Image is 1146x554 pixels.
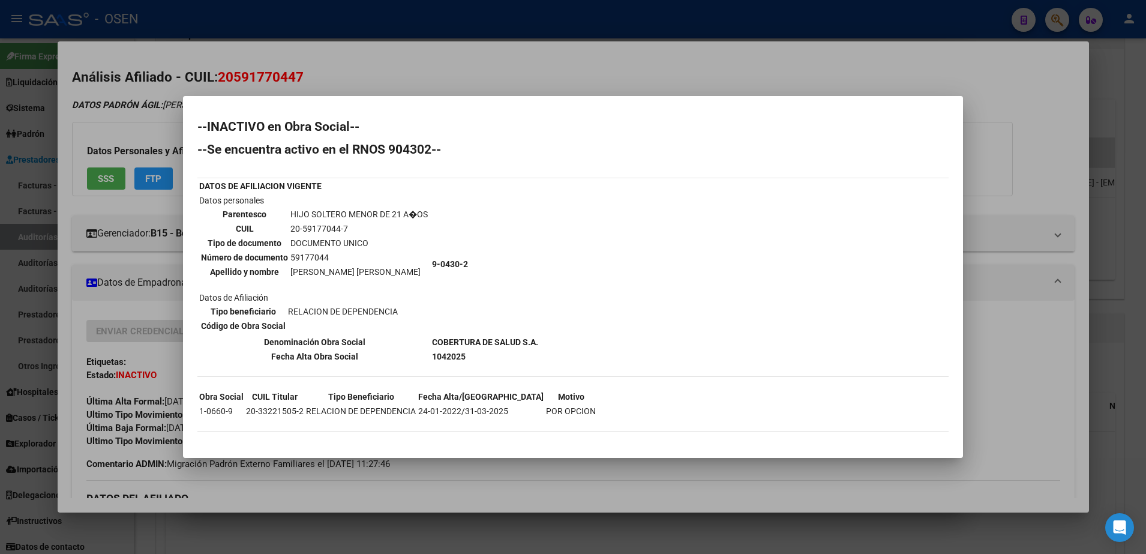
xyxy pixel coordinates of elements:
td: 20-59177044-7 [290,222,428,235]
h2: --INACTIVO en Obra Social-- [197,121,949,133]
b: COBERTURA DE SALUD S.A. [432,337,538,347]
th: Motivo [545,390,596,403]
td: Datos personales Datos de Afiliación [199,194,430,334]
th: Fecha Alta Obra Social [199,350,430,363]
td: 24-01-2022/31-03-2025 [418,405,544,418]
div: Open Intercom Messenger [1105,513,1134,542]
td: 20-33221505-2 [245,405,304,418]
td: POR OPCION [545,405,596,418]
td: [PERSON_NAME] [PERSON_NAME] [290,265,428,279]
td: DOCUMENTO UNICO [290,236,428,250]
th: Tipo Beneficiario [305,390,416,403]
th: Fecha Alta/[GEOGRAPHIC_DATA] [418,390,544,403]
b: 1042025 [432,352,466,361]
td: 59177044 [290,251,428,264]
td: HIJO SOLTERO MENOR DE 21 A�OS [290,208,428,221]
th: Tipo beneficiario [200,305,286,318]
b: 9-0430-2 [432,259,468,269]
th: Apellido y nombre [200,265,289,279]
h2: --Se encuentra activo en el RNOS 904302-- [197,143,949,155]
th: CUIL Titular [245,390,304,403]
td: 1-0660-9 [199,405,244,418]
th: Número de documento [200,251,289,264]
th: Obra Social [199,390,244,403]
th: CUIL [200,222,289,235]
b: DATOS DE AFILIACION VIGENTE [199,181,322,191]
th: Tipo de documento [200,236,289,250]
th: Denominación Obra Social [199,336,430,349]
th: Parentesco [200,208,289,221]
td: RELACION DE DEPENDENCIA [287,305,398,318]
td: RELACION DE DEPENDENCIA [305,405,416,418]
th: Código de Obra Social [200,319,286,333]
